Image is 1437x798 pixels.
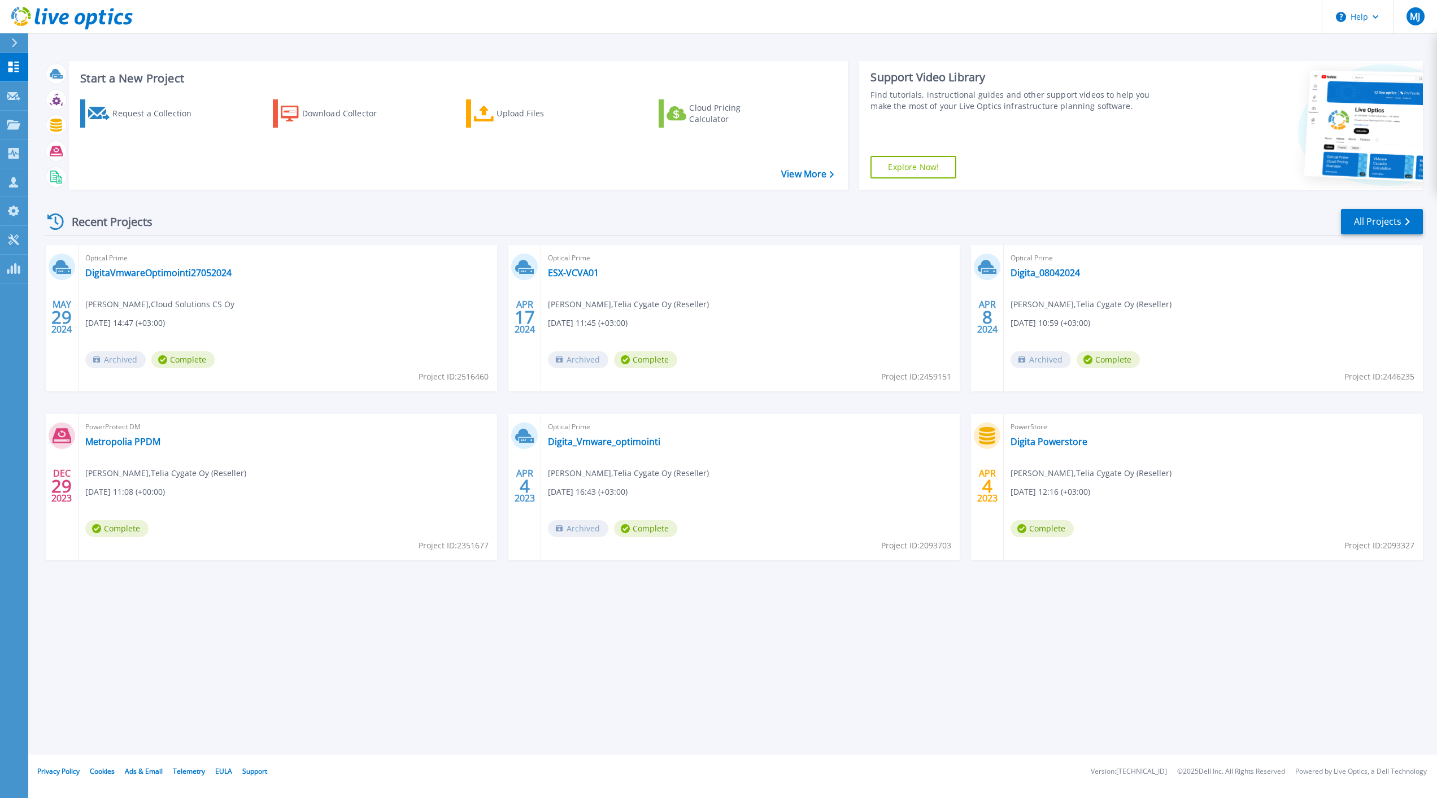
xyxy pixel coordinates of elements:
[85,421,490,433] span: PowerProtect DM
[514,465,535,507] div: APR 2023
[1011,252,1416,264] span: Optical Prime
[466,99,592,128] a: Upload Files
[242,766,267,776] a: Support
[85,252,490,264] span: Optical Prime
[1011,298,1172,311] span: [PERSON_NAME] , Telia Cygate Oy (Reseller)
[870,70,1162,85] div: Support Video Library
[977,296,998,338] div: APR 2024
[51,296,72,338] div: MAY 2024
[614,351,677,368] span: Complete
[497,102,587,125] div: Upload Files
[1011,467,1172,479] span: [PERSON_NAME] , Telia Cygate Oy (Reseller)
[43,208,168,236] div: Recent Projects
[85,351,146,368] span: Archived
[51,465,72,507] div: DEC 2023
[173,766,205,776] a: Telemetry
[215,766,232,776] a: EULA
[548,467,709,479] span: [PERSON_NAME] , Telia Cygate Oy (Reseller)
[1011,267,1080,278] a: Digita_08042024
[548,436,660,447] a: Digita_Vmware_optimointi
[85,520,149,537] span: Complete
[659,99,785,128] a: Cloud Pricing Calculator
[614,520,677,537] span: Complete
[977,465,998,507] div: APR 2023
[151,351,215,368] span: Complete
[1177,768,1285,775] li: © 2025 Dell Inc. All Rights Reserved
[1011,351,1071,368] span: Archived
[548,421,953,433] span: Optical Prime
[419,370,489,383] span: Project ID: 2516460
[548,317,628,329] span: [DATE] 11:45 (+03:00)
[548,486,628,498] span: [DATE] 16:43 (+03:00)
[85,267,232,278] a: DigitaVmwareOptimointi27052024
[85,298,234,311] span: [PERSON_NAME] , Cloud Solutions CS Oy
[1344,539,1414,552] span: Project ID: 2093327
[1011,436,1087,447] a: Digita Powerstore
[51,481,72,491] span: 29
[273,99,399,128] a: Download Collector
[870,156,956,178] a: Explore Now!
[80,72,834,85] h3: Start a New Project
[870,89,1162,112] div: Find tutorials, instructional guides and other support videos to help you make the most of your L...
[548,351,608,368] span: Archived
[85,486,165,498] span: [DATE] 11:08 (+00:00)
[548,520,608,537] span: Archived
[548,252,953,264] span: Optical Prime
[90,766,115,776] a: Cookies
[1077,351,1140,368] span: Complete
[80,99,206,128] a: Request a Collection
[302,102,393,125] div: Download Collector
[1295,768,1427,775] li: Powered by Live Optics, a Dell Technology
[548,298,709,311] span: [PERSON_NAME] , Telia Cygate Oy (Reseller)
[85,317,165,329] span: [DATE] 14:47 (+03:00)
[1011,520,1074,537] span: Complete
[1011,486,1090,498] span: [DATE] 12:16 (+03:00)
[548,267,599,278] a: ESX-VCVA01
[37,766,80,776] a: Privacy Policy
[1011,421,1416,433] span: PowerStore
[689,102,780,125] div: Cloud Pricing Calculator
[781,169,834,180] a: View More
[515,312,535,322] span: 17
[125,766,163,776] a: Ads & Email
[1341,209,1423,234] a: All Projects
[419,539,489,552] span: Project ID: 2351677
[881,539,951,552] span: Project ID: 2093703
[1344,370,1414,383] span: Project ID: 2446235
[85,467,246,479] span: [PERSON_NAME] , Telia Cygate Oy (Reseller)
[1011,317,1090,329] span: [DATE] 10:59 (+03:00)
[982,312,992,322] span: 8
[85,436,160,447] a: Metropolia PPDM
[112,102,203,125] div: Request a Collection
[881,370,951,383] span: Project ID: 2459151
[51,312,72,322] span: 29
[982,481,992,491] span: 4
[1091,768,1167,775] li: Version: [TECHNICAL_ID]
[1410,12,1420,21] span: MJ
[514,296,535,338] div: APR 2024
[520,481,530,491] span: 4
